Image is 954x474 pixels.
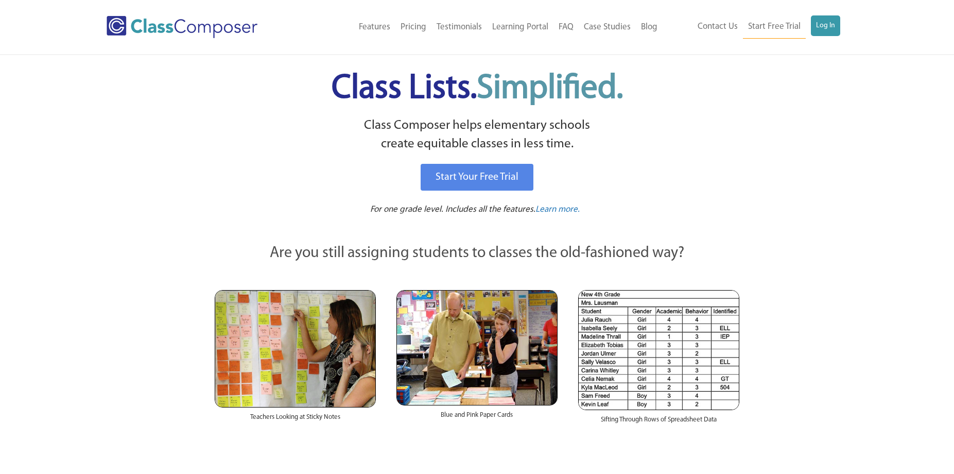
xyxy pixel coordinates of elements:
nav: Header Menu [663,15,840,39]
a: Learning Portal [487,16,553,39]
span: Start Your Free Trial [436,172,518,182]
img: Teachers Looking at Sticky Notes [215,290,376,408]
img: Spreadsheets [578,290,739,410]
div: Sifting Through Rows of Spreadsheet Data [578,410,739,435]
span: For one grade level. Includes all the features. [370,205,535,214]
a: Contact Us [692,15,743,38]
a: Log In [811,15,840,36]
a: Features [354,16,395,39]
img: Blue and Pink Paper Cards [396,290,558,405]
a: Case Studies [579,16,636,39]
a: Start Your Free Trial [421,164,533,191]
span: Class Lists. [332,72,623,106]
span: Learn more. [535,205,580,214]
a: Learn more. [535,204,580,216]
a: FAQ [553,16,579,39]
div: Teachers Looking at Sticky Notes [215,408,376,432]
a: Testimonials [431,16,487,39]
p: Are you still assigning students to classes the old-fashioned way? [215,242,740,265]
a: Pricing [395,16,431,39]
div: Blue and Pink Paper Cards [396,405,558,430]
a: Blog [636,16,663,39]
p: Class Composer helps elementary schools create equitable classes in less time. [213,116,741,154]
span: Simplified. [477,72,623,106]
a: Start Free Trial [743,15,806,39]
img: Class Composer [107,16,257,38]
nav: Header Menu [300,16,663,39]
